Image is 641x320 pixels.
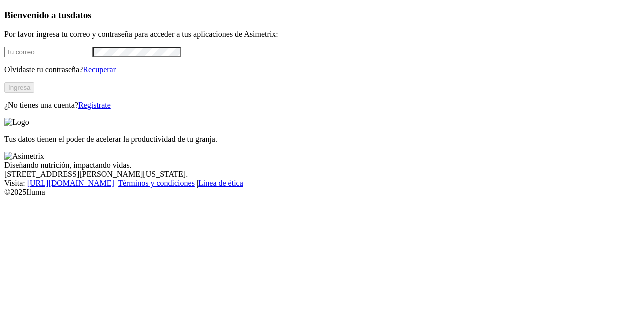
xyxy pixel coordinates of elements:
[118,179,195,187] a: Términos y condiciones
[4,179,637,188] div: Visita : | |
[83,65,116,74] a: Recuperar
[4,101,637,110] p: ¿No tienes una cuenta?
[4,47,93,57] input: Tu correo
[198,179,243,187] a: Línea de ética
[4,82,34,93] button: Ingresa
[4,118,29,127] img: Logo
[4,170,637,179] div: [STREET_ADDRESS][PERSON_NAME][US_STATE].
[4,65,637,74] p: Olvidaste tu contraseña?
[27,179,114,187] a: [URL][DOMAIN_NAME]
[4,30,637,39] p: Por favor ingresa tu correo y contraseña para acceder a tus aplicaciones de Asimetrix:
[4,135,637,144] p: Tus datos tienen el poder de acelerar la productividad de tu granja.
[70,10,92,20] span: datos
[4,152,44,161] img: Asimetrix
[4,161,637,170] div: Diseñando nutrición, impactando vidas.
[4,10,637,21] h3: Bienvenido a tus
[4,188,637,197] div: © 2025 Iluma
[78,101,111,109] a: Regístrate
